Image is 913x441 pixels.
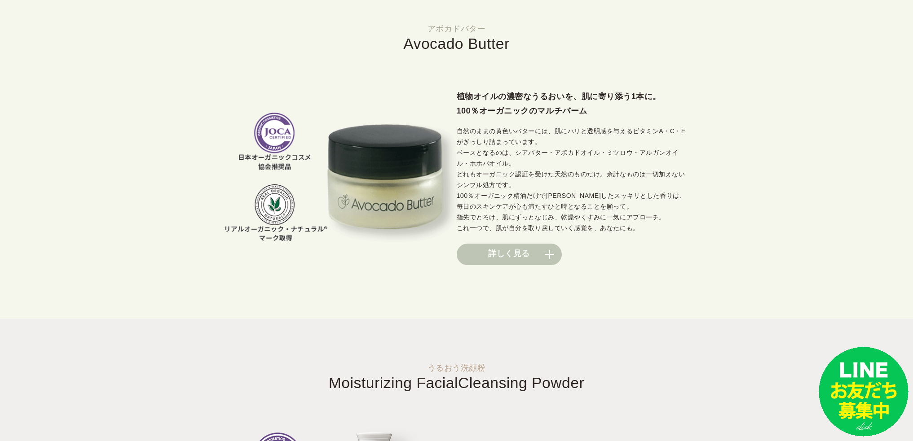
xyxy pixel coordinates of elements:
[225,113,457,242] img: アボカドバター
[457,126,688,234] p: 自然のままの黄色いバターには、肌にハリと透明感を与えるビタミンA・C・Eがぎっしり詰まっています。 ベースとなるのは、シアバター・アボカドオイル・ミツロウ・アルガンオイル・ホホバオイル。 どれも...
[18,364,895,372] small: うるおう洗顔粉
[457,244,562,265] a: 詳しく見る
[329,375,584,391] span: Moisturizing Facial Cleansing Powder
[403,35,510,52] span: Avocado Butter
[819,347,909,437] img: small_line.png
[18,25,895,33] small: アボカドバター
[457,90,688,118] h3: 植物オイルの濃密なうるおいを、肌に寄り添う1本に。 100％オーガニックのマルチバーム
